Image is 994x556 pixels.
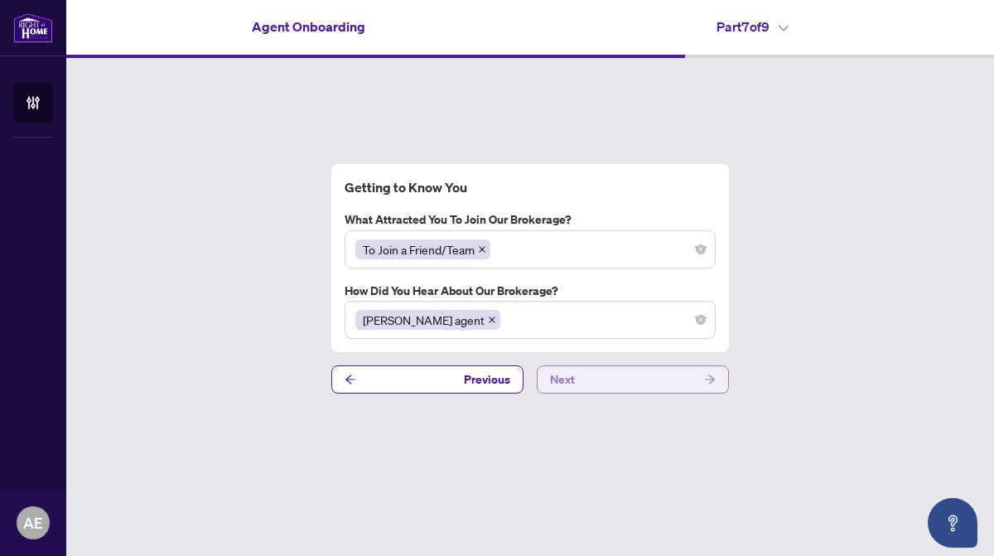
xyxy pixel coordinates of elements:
[537,365,729,394] button: Next
[478,245,486,254] span: close
[464,366,510,393] span: Previous
[345,374,356,385] span: arrow-left
[345,210,716,229] label: What attracted you to join our brokerage?
[331,365,524,394] button: Previous
[252,17,365,36] h4: Agent Onboarding
[363,311,485,329] span: [PERSON_NAME] agent
[704,374,716,385] span: arrow-right
[23,511,43,534] span: AE
[355,239,490,259] span: To Join a Friend/Team
[717,17,789,36] h4: Part 7 of 9
[696,244,706,254] span: close-circle
[928,498,977,548] button: Open asap
[345,282,716,300] label: How did you hear about our brokerage?
[488,316,496,324] span: close
[345,177,716,197] h4: Getting to Know You
[355,310,500,330] span: RAHR agent
[696,315,706,325] span: close-circle
[13,12,53,43] img: logo
[550,366,575,393] span: Next
[363,240,475,259] span: To Join a Friend/Team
